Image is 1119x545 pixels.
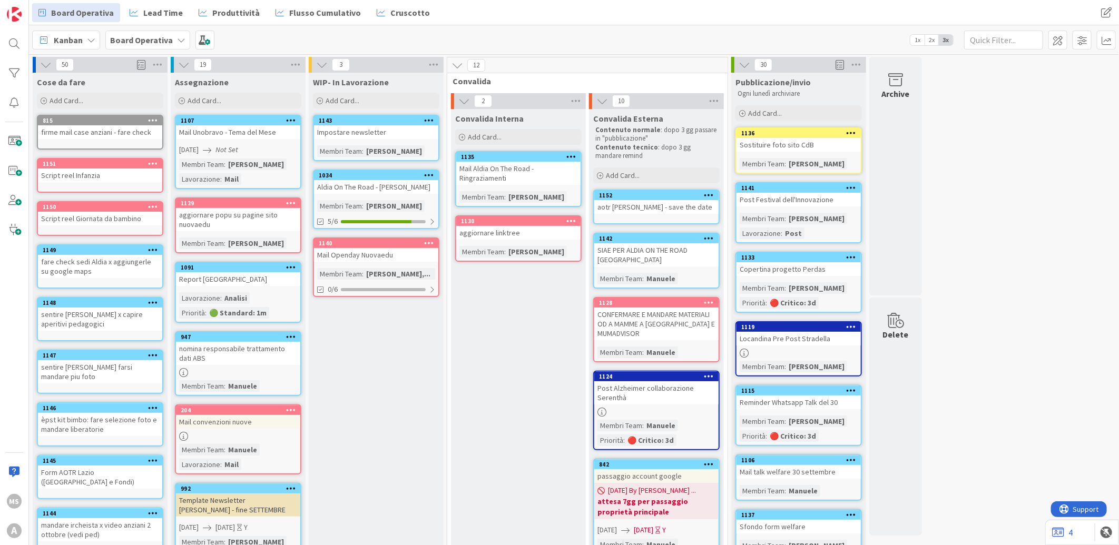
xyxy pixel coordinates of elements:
[176,484,300,517] div: 992Template Newsletter [PERSON_NAME] - fine SETTEMBRE
[594,234,719,266] div: 1142SIAE PER ALDIA ON THE ROAD [GEOGRAPHIC_DATA]
[767,430,819,442] div: 🔴 Critico: 3d
[882,87,910,100] div: Archive
[38,202,162,225] div: 1150Script reel Giornata da bambino
[595,125,661,134] strong: Contenuto normale
[314,180,438,194] div: Aldia On The Road - [PERSON_NAME]
[179,459,220,470] div: Lavorazione
[784,158,786,170] span: :
[224,444,225,455] span: :
[43,246,162,254] div: 1149
[37,201,163,236] a: 1150Script reel Giornata da bambino
[314,171,438,180] div: 1034
[38,159,162,169] div: 1151
[741,254,861,261] div: 1133
[43,203,162,211] div: 1150
[175,77,229,87] span: Assegnazione
[459,246,504,257] div: Membri Team
[370,3,436,22] a: Cruscotto
[179,292,220,304] div: Lavorazione
[37,244,163,289] a: 1149fare check sedi Aldia x aggiungerle su google maps
[38,245,162,255] div: 1149
[735,454,862,501] a: 1106Mail talk welfare 30 settembreMembri Team:Manuele
[741,457,861,464] div: 1106
[737,183,861,206] div: 1141Post Festival dell'Innovazione
[390,6,430,19] span: Cruscotto
[737,386,861,409] div: 1115Reminder Whatsapp Talk del 30
[737,138,861,152] div: Sostituire foto sito CdB
[176,199,300,231] div: 1129aggiornare popu su pagine sito nuovaedu
[38,413,162,436] div: èpst kit bimbo: fare selezione foto e mandare liberatorie
[362,145,364,157] span: :
[179,522,199,533] span: [DATE]
[594,243,719,266] div: SIAE PER ALDIA ON THE ROAD [GEOGRAPHIC_DATA]
[314,116,438,139] div: 1143Impostare newsletter
[37,350,163,394] a: 1147sentire [PERSON_NAME] farsi mandare piu foto
[740,282,784,294] div: Membri Team
[176,116,300,139] div: 1107Mail Unobravo - Tema del Mese
[37,297,163,341] a: 1148sentire [PERSON_NAME] x capire aperitivi pedagogici
[220,173,222,185] span: :
[644,346,678,358] div: Manuele
[224,158,225,170] span: :
[593,233,720,289] a: 1142SIAE PER ALDIA ON THE ROAD [GEOGRAPHIC_DATA]Membri Team:Manuele
[456,152,581,162] div: 1135
[225,158,287,170] div: [PERSON_NAME]
[313,115,439,161] a: 1143Impostare newsletterMembri Team:[PERSON_NAME]
[662,524,666,536] div: Y
[740,485,784,497] div: Membri Team
[599,192,719,199] div: 1152
[737,465,861,479] div: Mail talk welfare 30 settembre
[765,430,767,442] span: :
[737,322,861,332] div: 1119
[786,361,847,372] div: [PERSON_NAME]
[784,415,786,427] span: :
[176,342,300,365] div: nomina responsabile trattamento dati ABS
[326,96,359,105] span: Add Card...
[364,145,425,157] div: [PERSON_NAME]
[181,264,300,271] div: 1091
[925,35,939,45] span: 2x
[38,351,162,383] div: 1147sentire [PERSON_NAME] farsi mandare piu foto
[319,172,438,179] div: 1034
[314,116,438,125] div: 1143
[461,153,581,161] div: 1135
[594,372,719,381] div: 1124
[459,191,504,203] div: Membri Team
[504,191,506,203] span: :
[740,213,784,224] div: Membri Team
[32,3,120,22] a: Board Operativa
[38,159,162,182] div: 1151Script reel Infanzia
[748,108,782,118] span: Add Card...
[737,455,861,479] div: 1106Mail talk welfare 30 settembre
[110,35,173,45] b: Board Operativa
[1052,526,1073,539] a: 4
[38,298,162,308] div: 1148
[176,405,300,429] div: 204Mail convenzioni nuove
[594,460,719,483] div: 842passaggio account google
[784,213,786,224] span: :
[740,430,765,442] div: Priorità
[289,6,361,19] span: Flusso Cumulativo
[215,145,238,154] i: Not Set
[176,208,300,231] div: aggiornare popu su pagine sito nuovaedu
[362,200,364,212] span: :
[735,252,862,313] a: 1133Copertina progetto PerdasMembri Team:[PERSON_NAME]Priorità:🔴 Critico: 3d
[54,34,83,46] span: Kanban
[362,268,364,280] span: :
[595,126,718,143] p: : dopo 3 gg passare in "pubblicazione"
[455,151,582,207] a: 1135Mail Aldia On The Road - RingraziamentiMembri Team:[PERSON_NAME]
[741,387,861,394] div: 1115
[43,352,162,359] div: 1147
[43,404,162,412] div: 1146
[43,457,162,464] div: 1145
[456,162,581,185] div: Mail Aldia On The Road - Ringraziamenti
[314,125,438,139] div: Impostare newsletter
[175,331,301,396] a: 947nomina responsabile trattamento dati ABSMembri Team:Manuele
[38,308,162,331] div: sentire [PERSON_NAME] x capire aperitivi pedagogici
[504,246,506,257] span: :
[741,184,861,192] div: 1141
[176,263,300,272] div: 1091
[594,298,719,340] div: 1128CONFERMARE E MANDARE MATERIALI OD A MAMME A [GEOGRAPHIC_DATA] E MUMADVISOR
[634,524,653,536] span: [DATE]
[181,117,300,124] div: 1107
